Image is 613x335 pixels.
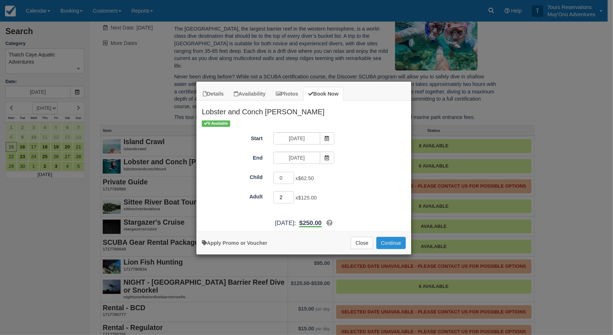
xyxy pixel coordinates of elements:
[196,132,268,142] label: Start
[273,172,294,184] input: Child
[196,219,411,228] div: [DATE]:
[196,171,268,181] label: Child
[298,175,314,181] span: $62.50
[376,237,406,249] button: Add to Booking
[196,152,268,162] label: End
[196,101,411,228] div: Item Modal
[351,237,373,249] button: Close
[298,195,317,201] span: $125.00
[273,191,294,203] input: Adult
[299,219,321,226] span: $250.00
[196,191,268,201] label: Adult
[198,87,228,101] a: Details
[271,87,303,101] a: Photos
[229,87,270,101] a: Availability
[296,175,314,181] span: x
[202,120,230,127] span: 6 Available
[202,240,267,246] a: Apply Voucher
[303,87,343,101] a: Book Now
[196,101,411,119] h2: Lobster and Conch [PERSON_NAME]
[296,195,317,201] span: x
